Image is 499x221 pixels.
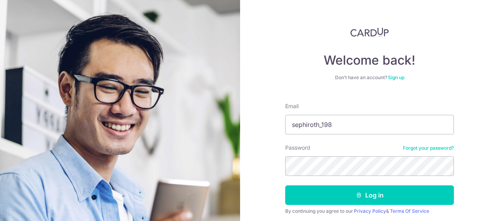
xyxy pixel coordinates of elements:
label: Password [285,144,310,152]
div: Don’t have an account? [285,74,454,81]
button: Log in [285,185,454,205]
img: CardUp Logo [350,27,389,37]
label: Email [285,102,299,110]
h4: Welcome back! [285,53,454,68]
div: By continuing you agree to our & [285,208,454,214]
a: Privacy Policy [354,208,386,214]
a: Sign up [388,74,404,80]
a: Forgot your password? [403,145,454,151]
a: Terms Of Service [390,208,429,214]
input: Enter your Email [285,115,454,134]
